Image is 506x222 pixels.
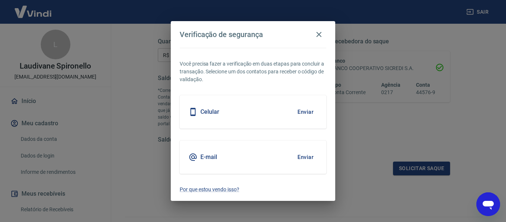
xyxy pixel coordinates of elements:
[200,153,217,161] h5: E-mail
[180,60,326,83] p: Você precisa fazer a verificação em duas etapas para concluir a transação. Selecione um dos conta...
[293,104,317,120] button: Enviar
[180,30,263,39] h4: Verificação de segurança
[476,192,500,216] iframe: Botão para abrir a janela de mensagens
[293,149,317,165] button: Enviar
[200,108,219,116] h5: Celular
[180,186,326,193] a: Por que estou vendo isso?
